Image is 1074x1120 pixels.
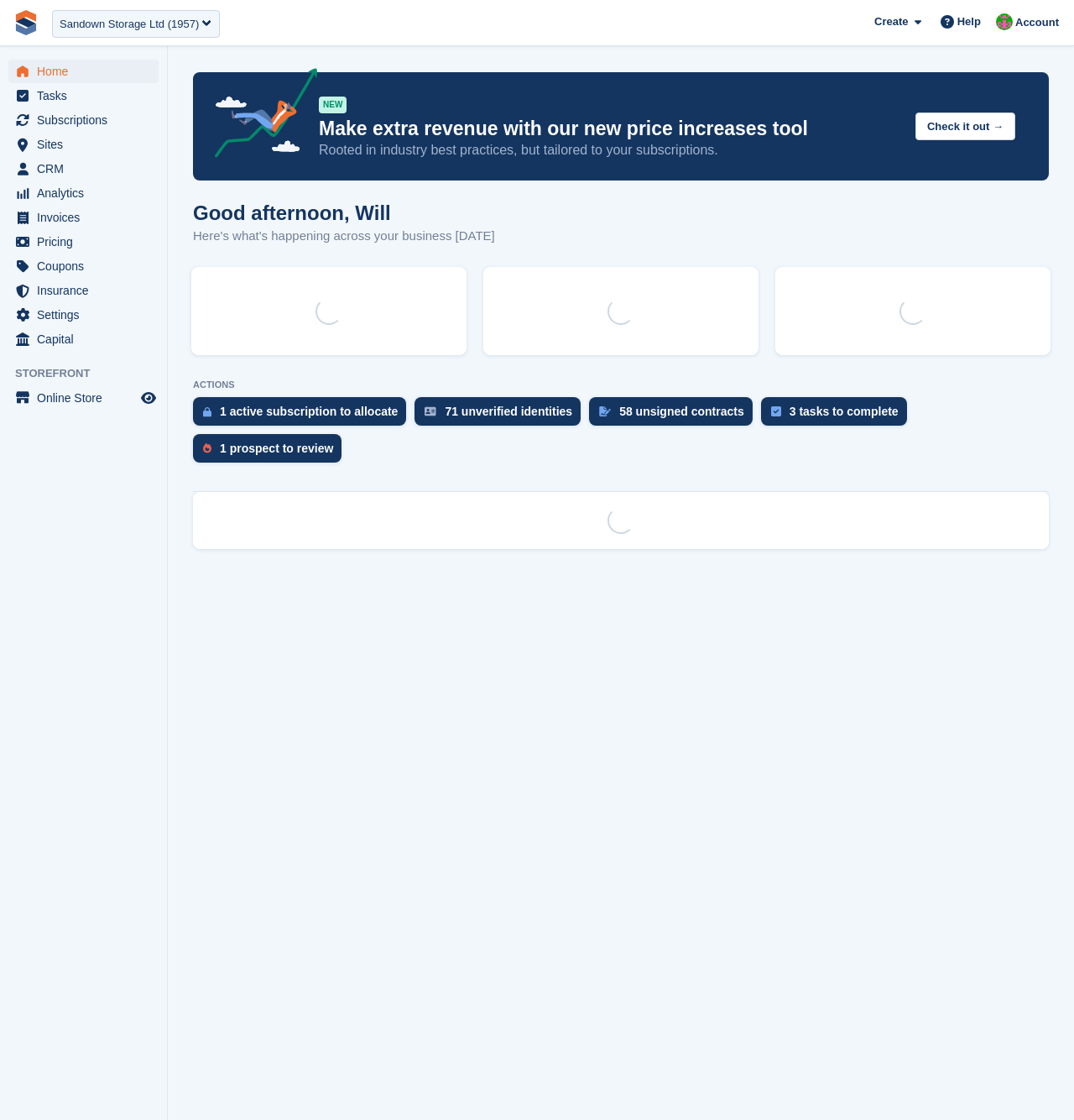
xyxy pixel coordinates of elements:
a: menu [8,60,159,83]
img: Will McNeilly [996,13,1013,30]
a: menu [8,181,159,205]
button: Check it out → [915,113,1015,140]
span: Storefront [15,365,167,382]
p: Rooted in industry best practices, but tailored to your subscriptions. [319,141,902,160]
img: active_subscription_to_allocate_icon-d502201f5373d7db506a760aba3b589e785aa758c864c3986d89f69b8ff3... [203,406,211,417]
span: Insurance [37,279,138,302]
span: CRM [37,157,138,181]
img: price-adjustments-announcement-icon-8257ccfd72463d97f412b2fc003d46551f7dbcb40ab6d574587a9cd5c0d94... [201,68,318,164]
div: 3 tasks to complete [790,405,899,418]
a: menu [8,108,159,132]
span: Settings [37,303,138,327]
a: menu [8,133,159,156]
div: 58 unsigned contracts [619,405,744,418]
span: Online Store [37,386,138,410]
span: Account [1015,14,1059,31]
a: 71 unverified identities [414,397,589,434]
a: 58 unsigned contracts [589,397,761,434]
a: menu [8,157,159,181]
a: menu [8,230,159,254]
div: 1 active subscription to allocate [220,405,398,418]
h1: Good afternoon, Will [193,201,495,224]
p: Here's what's happening across your business [DATE] [193,227,495,246]
a: 3 tasks to complete [761,397,915,434]
a: menu [8,386,159,410]
span: Help [957,13,981,30]
img: stora-icon-8386f47178a22dfd0bd8f6a31ec36ba5ce8667c1dd55bd0f319d3a0aa187defe.svg [13,10,39,35]
div: NEW [319,97,347,113]
span: Home [37,60,138,83]
span: Tasks [37,84,138,107]
a: menu [8,254,159,278]
a: 1 prospect to review [193,434,350,471]
img: prospect-51fa495bee0391a8d652442698ab0144808aea92771e9ea1ae160a38d050c398.svg [203,443,211,453]
a: menu [8,206,159,229]
div: 71 unverified identities [445,405,572,418]
img: verify_identity-adf6edd0f0f0b5bbfe63781bf79b02c33cf7c696d77639b501bdc392416b5a36.svg [425,406,436,416]
span: Sites [37,133,138,156]
a: menu [8,303,159,327]
span: Capital [37,327,138,351]
a: menu [8,279,159,302]
span: Invoices [37,206,138,229]
p: ACTIONS [193,379,1049,390]
div: Sandown Storage Ltd (1957) [60,16,199,33]
a: Preview store [138,388,159,408]
p: Make extra revenue with our new price increases tool [319,117,902,141]
a: 1 active subscription to allocate [193,397,414,434]
span: Subscriptions [37,108,138,132]
span: Create [874,13,908,30]
a: menu [8,84,159,107]
span: Coupons [37,254,138,278]
span: Analytics [37,181,138,205]
img: contract_signature_icon-13c848040528278c33f63329250d36e43548de30e8caae1d1a13099fd9432cc5.svg [599,406,611,416]
div: 1 prospect to review [220,442,333,455]
span: Pricing [37,230,138,254]
a: menu [8,327,159,351]
img: task-75834270c22a3079a89374b754ae025e5fb1db73e45f91037f5363f120a921f8.svg [771,406,781,416]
